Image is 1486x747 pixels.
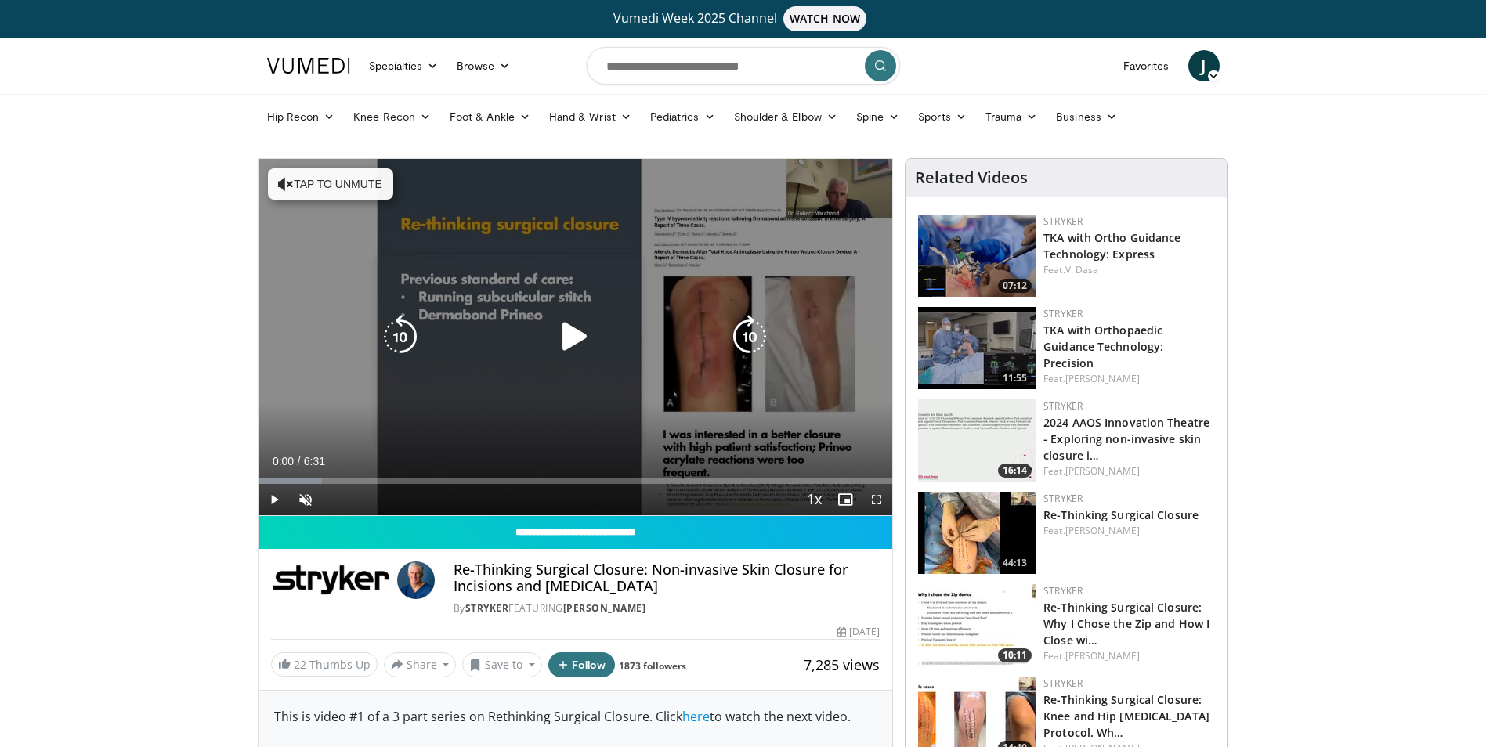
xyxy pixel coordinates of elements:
a: 10:11 [918,584,1036,666]
a: here [682,708,710,725]
a: Shoulder & Elbow [725,101,847,132]
div: By FEATURING [454,601,880,615]
input: Search topics, interventions [587,47,900,85]
a: 44:13 [918,492,1036,574]
a: Hand & Wrist [540,101,641,132]
a: Hip Recon [258,101,345,132]
span: 22 [294,657,306,672]
button: Play [259,484,290,515]
a: Spine [847,101,909,132]
a: V. Dasa [1065,263,1099,276]
a: Trauma [976,101,1047,132]
a: TKA with Ortho Guidance Technology: Express [1043,230,1180,262]
div: Feat. [1043,524,1215,538]
img: e8d29c52-6dac-44d2-8175-c6c6fe8d93df.png.150x105_q85_crop-smart_upscale.png [918,215,1036,297]
a: 2024 AAOS Innovation Theatre - Exploring non-invasive skin closure i… [1043,415,1209,463]
a: Foot & Ankle [440,101,540,132]
span: 0:00 [273,455,294,467]
a: 16:14 [918,399,1036,482]
span: / [298,455,301,467]
a: Favorites [1114,50,1179,81]
a: TKA with Orthopaedic Guidance Technology: Precision [1043,323,1163,370]
a: Stryker [1043,215,1083,228]
button: Tap to unmute [268,168,393,200]
span: 10:11 [998,648,1032,662]
a: [PERSON_NAME] [563,601,646,615]
a: 1873 followers [619,659,686,673]
a: 07:12 [918,215,1036,297]
img: 95a24ec6-db12-4acc-8540-7b2e5c885792.150x105_q85_crop-smart_upscale.jpg [918,307,1036,389]
span: 6:31 [304,455,325,467]
span: 11:55 [998,371,1032,385]
h4: Re-Thinking Surgical Closure: Non-invasive Skin Closure for Incisions and [MEDICAL_DATA] [454,561,880,595]
a: Browse [447,50,519,81]
a: Stryker [1043,584,1083,597]
div: Feat. [1043,372,1215,386]
span: 44:13 [998,556,1032,570]
img: Avatar [397,561,435,599]
span: 16:14 [998,464,1032,478]
button: Playback Rate [798,484,830,515]
video-js: Video Player [259,159,893,516]
img: 6b3867e3-9d1b-463d-a141-4b6c45d671eb.png.150x105_q85_crop-smart_upscale.png [918,399,1036,482]
a: [PERSON_NAME] [1065,524,1140,537]
a: Vumedi Week 2025 ChannelWATCH NOW [269,6,1217,31]
a: [PERSON_NAME] [1065,372,1140,385]
button: Unmute [290,484,321,515]
img: Stryker [271,561,391,599]
h4: Related Videos [915,168,1028,187]
div: [DATE] [837,625,880,639]
a: Sports [909,101,976,132]
img: VuMedi Logo [267,58,350,74]
button: Follow [548,652,616,677]
div: Feat. [1043,464,1215,478]
span: 07:12 [998,279,1032,293]
div: Feat. [1043,263,1215,277]
a: Business [1047,101,1126,132]
a: 22 Thumbs Up [271,652,378,677]
button: Share [384,652,457,677]
a: Stryker [465,601,509,615]
a: Pediatrics [641,101,725,132]
div: Progress Bar [259,478,893,484]
a: [PERSON_NAME] [1065,649,1140,662]
a: Re-Thinking Surgical Closure [1043,507,1199,522]
button: Save to [462,652,542,677]
span: 7,285 views [804,655,880,674]
a: Knee Recon [344,101,440,132]
a: J [1188,50,1220,81]
a: [PERSON_NAME] [1065,464,1140,478]
a: Specialties [360,50,448,81]
button: Fullscreen [861,484,892,515]
a: 11:55 [918,307,1036,389]
span: WATCH NOW [783,6,866,31]
img: 5291b196-2573-4c83-870c-a9159679c002.150x105_q85_crop-smart_upscale.jpg [918,584,1036,666]
a: Stryker [1043,677,1083,690]
a: Stryker [1043,307,1083,320]
a: Stryker [1043,492,1083,505]
a: Stryker [1043,399,1083,413]
button: Enable picture-in-picture mode [830,484,861,515]
img: cb16bbc1-7431-4221-a550-032fc4e6ebe3.150x105_q85_crop-smart_upscale.jpg [918,492,1036,574]
a: Re-Thinking Surgical Closure: Why I Chose the Zip and How I Close wi… [1043,600,1209,648]
div: Feat. [1043,649,1215,663]
a: Re-Thinking Surgical Closure: Knee and Hip [MEDICAL_DATA] Protocol. Wh… [1043,692,1209,740]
